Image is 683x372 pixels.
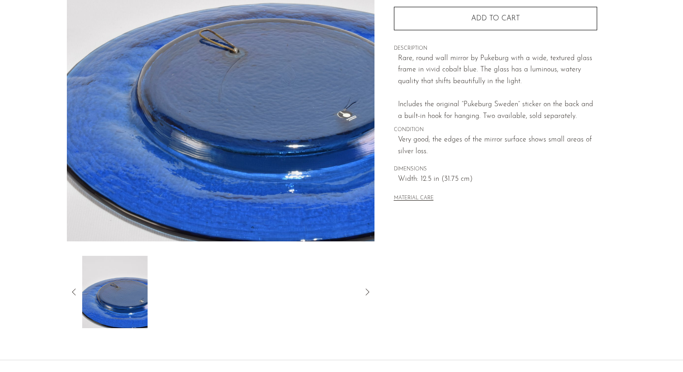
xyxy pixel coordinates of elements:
span: CONDITION [394,126,597,134]
span: DIMENSIONS [394,165,597,174]
span: Width: 12.5 in (31.75 cm) [398,174,597,185]
span: DESCRIPTION [394,45,597,53]
button: MATERIAL CARE [394,195,434,202]
button: Add to cart [394,7,597,30]
span: Add to cart [471,15,520,22]
span: Very good; the edges of the mirror surface shows small areas of silver loss. [398,134,597,157]
p: Rare, round wall mirror by Pukeburg with a wide, textured glass frame in vivid cobalt blue. The g... [398,53,597,122]
img: Round Blue Glass Mirror [82,256,148,328]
